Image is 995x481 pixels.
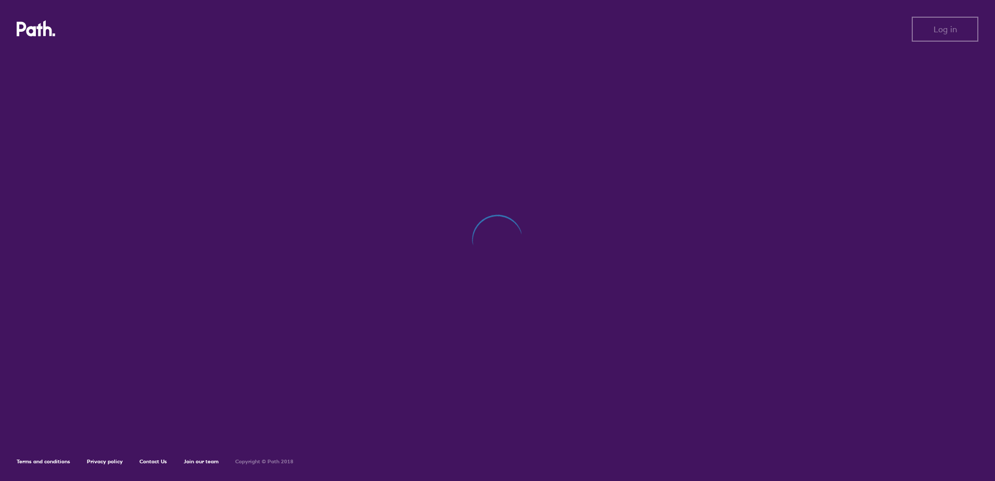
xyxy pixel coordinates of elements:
[184,458,219,465] a: Join our team
[17,458,70,465] a: Terms and conditions
[235,459,294,465] h6: Copyright © Path 2018
[934,24,957,34] span: Log in
[87,458,123,465] a: Privacy policy
[912,17,978,42] button: Log in
[139,458,167,465] a: Contact Us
